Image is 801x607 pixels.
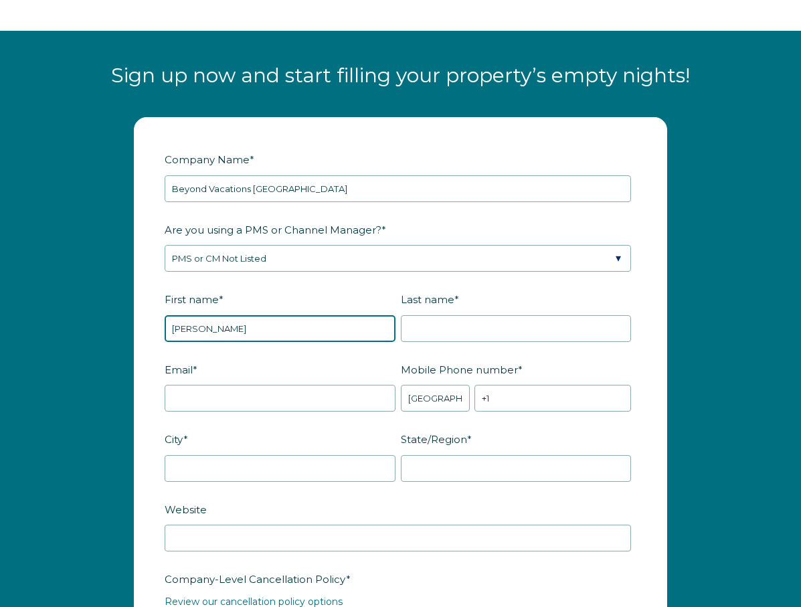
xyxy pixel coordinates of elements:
span: Email [165,359,193,380]
span: First name [165,289,219,310]
span: Company Name [165,149,250,170]
span: Last name [401,289,454,310]
span: Are you using a PMS or Channel Manager? [165,220,381,240]
span: Company-Level Cancellation Policy [165,569,346,590]
span: Mobile Phone number [401,359,518,380]
span: State/Region [401,429,467,450]
span: City [165,429,183,450]
span: Website [165,499,207,520]
span: Sign up now and start filling your property’s empty nights! [111,63,690,88]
